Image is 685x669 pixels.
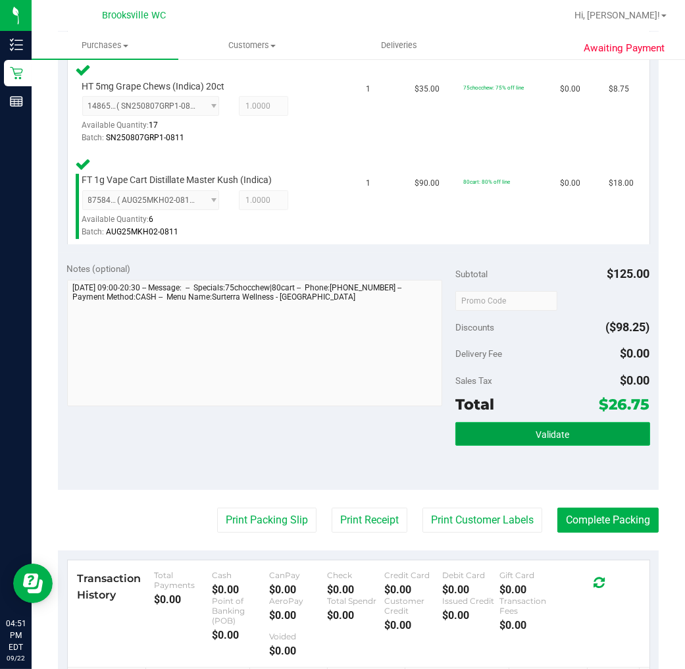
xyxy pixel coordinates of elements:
[367,177,371,190] span: 1
[621,346,650,360] span: $0.00
[455,375,492,386] span: Sales Tax
[327,583,385,596] div: $0.00
[6,653,26,663] p: 09/22
[599,395,650,414] span: $26.75
[149,120,159,130] span: 17
[10,67,23,80] inline-svg: Retail
[103,10,166,21] span: Brooksville WC
[212,629,270,641] div: $0.00
[217,508,317,533] button: Print Packing Slip
[82,133,105,142] span: Batch:
[455,422,649,446] button: Validate
[327,596,385,606] div: Total Spendr
[455,291,557,311] input: Promo Code
[455,269,488,279] span: Subtotal
[384,596,442,616] div: Customer Credit
[455,315,494,339] span: Discounts
[584,41,665,56] span: Awaiting Payment
[82,227,105,236] span: Batch:
[363,40,435,51] span: Deliveries
[574,10,660,20] span: Hi, [PERSON_NAME]!
[609,83,629,95] span: $8.75
[269,583,327,596] div: $0.00
[557,508,659,533] button: Complete Packing
[536,429,569,440] span: Validate
[107,227,179,236] span: AUG25MKH02-0811
[67,263,131,274] span: Notes (optional)
[621,373,650,387] span: $0.00
[32,40,178,51] span: Purchases
[10,95,23,108] inline-svg: Reports
[32,32,178,59] a: Purchases
[212,596,270,626] div: Point of Banking (POB)
[384,619,442,631] div: $0.00
[107,133,185,142] span: SN250807GRP1-0811
[442,570,500,580] div: Debit Card
[332,508,407,533] button: Print Receipt
[212,583,270,596] div: $0.00
[10,38,23,51] inline-svg: Inventory
[154,593,212,606] div: $0.00
[154,570,212,590] div: Total Payments
[384,570,442,580] div: Credit Card
[82,210,226,236] div: Available Quantity:
[178,32,325,59] a: Customers
[560,83,580,95] span: $0.00
[415,83,440,95] span: $35.00
[212,570,270,580] div: Cash
[422,508,542,533] button: Print Customer Labels
[179,40,324,51] span: Customers
[82,116,226,142] div: Available Quantity:
[13,564,53,603] iframe: Resource center
[149,215,154,224] span: 6
[269,631,327,641] div: Voided
[560,177,580,190] span: $0.00
[455,348,502,359] span: Delivery Fee
[82,80,225,93] span: HT 5mg Grape Chews (Indica) 20ct
[442,583,500,596] div: $0.00
[269,570,327,580] div: CanPay
[499,583,557,596] div: $0.00
[327,609,385,622] div: $0.00
[455,395,494,414] span: Total
[463,84,524,91] span: 75chocchew: 75% off line
[367,83,371,95] span: 1
[269,609,327,622] div: $0.00
[442,596,500,606] div: Issued Credit
[384,583,442,596] div: $0.00
[606,320,650,334] span: ($98.25)
[269,596,327,606] div: AeroPay
[499,619,557,631] div: $0.00
[6,618,26,653] p: 04:51 PM EDT
[327,570,385,580] div: Check
[609,177,634,190] span: $18.00
[607,267,650,281] span: $125.00
[442,609,500,622] div: $0.00
[269,645,327,657] div: $0.00
[415,177,440,190] span: $90.00
[82,174,272,186] span: FT 1g Vape Cart Distillate Master Kush (Indica)
[463,178,510,185] span: 80cart: 80% off line
[499,596,557,616] div: Transaction Fees
[326,32,472,59] a: Deliveries
[499,570,557,580] div: Gift Card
